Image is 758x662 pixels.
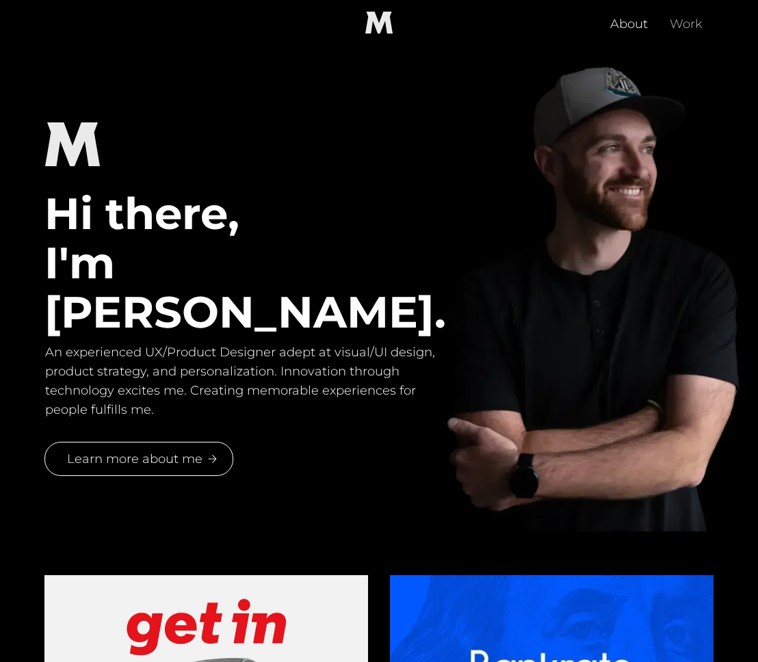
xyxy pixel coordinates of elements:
img: "M" logo [357,12,401,34]
img: Arrow pointing right. [208,455,216,463]
a: Work [659,1,714,44]
img: Mike Dempsey Lead Product Designer [446,66,740,531]
div: Learn more about me [62,449,208,468]
a: About [599,1,659,44]
a: Learn more about me [44,442,233,476]
p: An experienced UX/Product Designer adept at visual/UI design, product strategy, and personalizati... [44,342,446,431]
a: home [357,1,401,44]
img: "M" logo [44,122,101,167]
h1: Hi there, I'm [PERSON_NAME]. [44,189,446,336]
